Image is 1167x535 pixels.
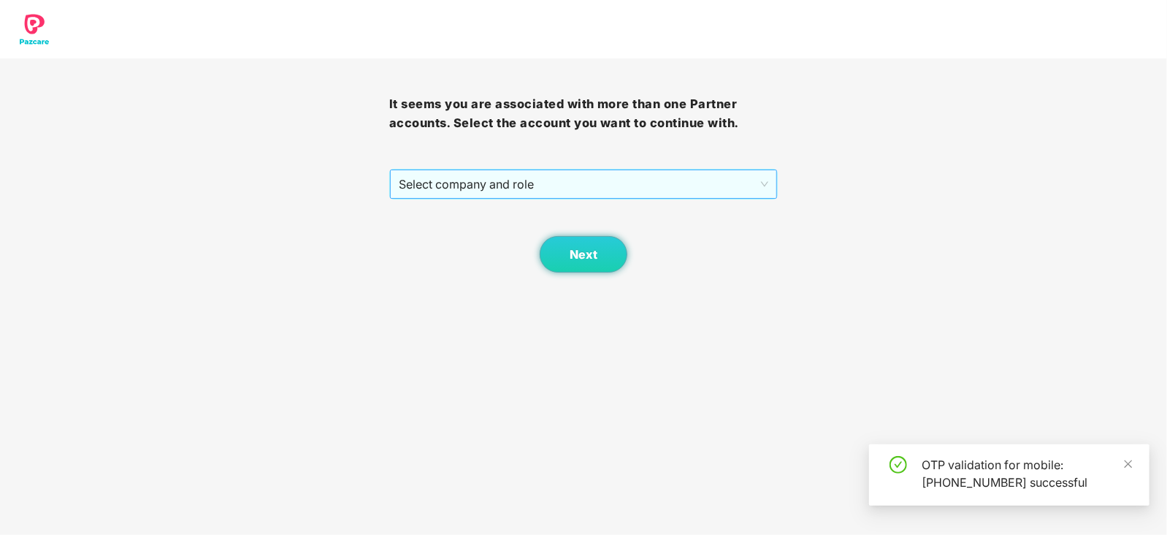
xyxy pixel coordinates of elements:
span: Select company and role [399,170,769,198]
div: OTP validation for mobile: [PHONE_NUMBER] successful [922,456,1132,491]
button: Next [540,236,627,273]
span: check-circle [889,456,907,474]
span: Next [570,248,597,262]
span: close [1123,459,1133,469]
h3: It seems you are associated with more than one Partner accounts. Select the account you want to c... [389,95,778,132]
